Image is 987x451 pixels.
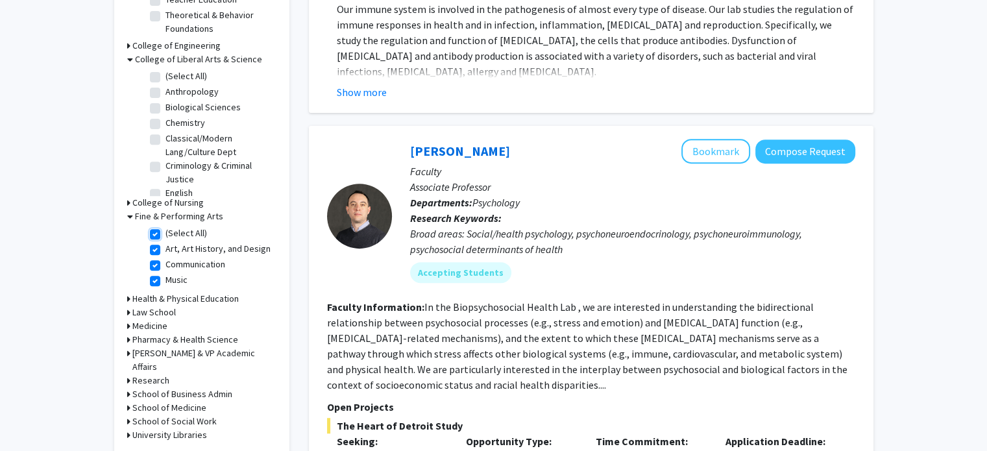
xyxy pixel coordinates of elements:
[132,333,238,347] h3: Pharmacy & Health Science
[410,262,511,283] mat-chip: Accepting Students
[132,39,221,53] h3: College of Engineering
[327,399,855,415] p: Open Projects
[132,415,217,428] h3: School of Social Work
[755,140,855,164] button: Compose Request to Samuele Zilioli
[725,433,836,449] p: Application Deadline:
[165,116,205,130] label: Chemistry
[132,306,176,319] h3: Law School
[132,292,239,306] h3: Health & Physical Education
[132,428,207,442] h3: University Libraries
[410,143,510,159] a: [PERSON_NAME]
[165,242,271,256] label: Art, Art History, and Design
[10,393,55,441] iframe: Chat
[327,300,847,391] fg-read-more: In the Biopsychosocial Health Lab , we are interested in understanding the bidirectional relation...
[165,226,207,240] label: (Select All)
[337,3,853,78] span: Our immune system is involved in the pathogenesis of almost every type of disease. Our lab studie...
[165,101,241,114] label: Biological Sciences
[337,84,387,100] button: Show more
[132,387,232,401] h3: School of Business Admin
[132,319,167,333] h3: Medicine
[165,132,273,159] label: Classical/Modern Lang/Culture Dept
[165,159,273,186] label: Criminology & Criminal Justice
[165,69,207,83] label: (Select All)
[132,374,169,387] h3: Research
[410,226,855,257] div: Broad areas: Social/health psychology, psychoneuroendocrinology, psychoneuroimmunology, psychosoc...
[337,433,447,449] p: Seeking:
[596,433,706,449] p: Time Commitment:
[165,186,193,200] label: English
[410,179,855,195] p: Associate Professor
[165,85,219,99] label: Anthropology
[410,164,855,179] p: Faculty
[466,433,576,449] p: Opportunity Type:
[681,139,750,164] button: Add Samuele Zilioli to Bookmarks
[410,212,502,225] b: Research Keywords:
[135,53,262,66] h3: College of Liberal Arts & Science
[165,8,273,36] label: Theoretical & Behavior Foundations
[472,196,520,209] span: Psychology
[135,210,223,223] h3: Fine & Performing Arts
[327,300,424,313] b: Faculty Information:
[327,418,855,433] span: The Heart of Detroit Study
[132,401,206,415] h3: School of Medicine
[132,196,204,210] h3: College of Nursing
[132,347,276,374] h3: [PERSON_NAME] & VP Academic Affairs
[165,258,225,271] label: Communication
[410,196,472,209] b: Departments:
[165,273,188,287] label: Music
